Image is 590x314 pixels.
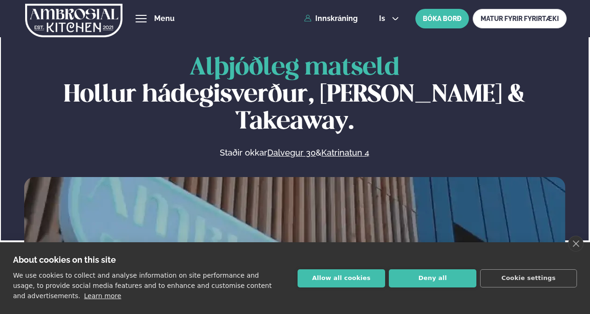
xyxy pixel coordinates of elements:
a: MATUR FYRIR FYRIRTÆKI [473,9,567,28]
button: is [372,15,407,22]
a: close [568,236,583,252]
p: We use cookies to collect and analyse information on site performance and usage, to provide socia... [13,272,271,300]
button: Deny all [389,269,476,287]
h1: Hollur hádegisverður, [PERSON_NAME] & Takeaway. [24,55,566,136]
span: is [379,15,388,22]
button: Allow all cookies [298,269,385,287]
button: Cookie settings [480,269,577,287]
button: BÓKA BORÐ [415,9,469,28]
strong: About cookies on this site [13,255,116,265]
img: logo [25,1,122,40]
a: Learn more [84,292,122,300]
a: Dalvegur 30 [267,147,316,158]
span: Alþjóðleg matseld [190,56,400,80]
a: Katrinatun 4 [321,147,369,158]
p: Staðir okkar & [119,147,471,158]
a: Innskráning [304,14,358,23]
button: hamburger [136,13,147,24]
